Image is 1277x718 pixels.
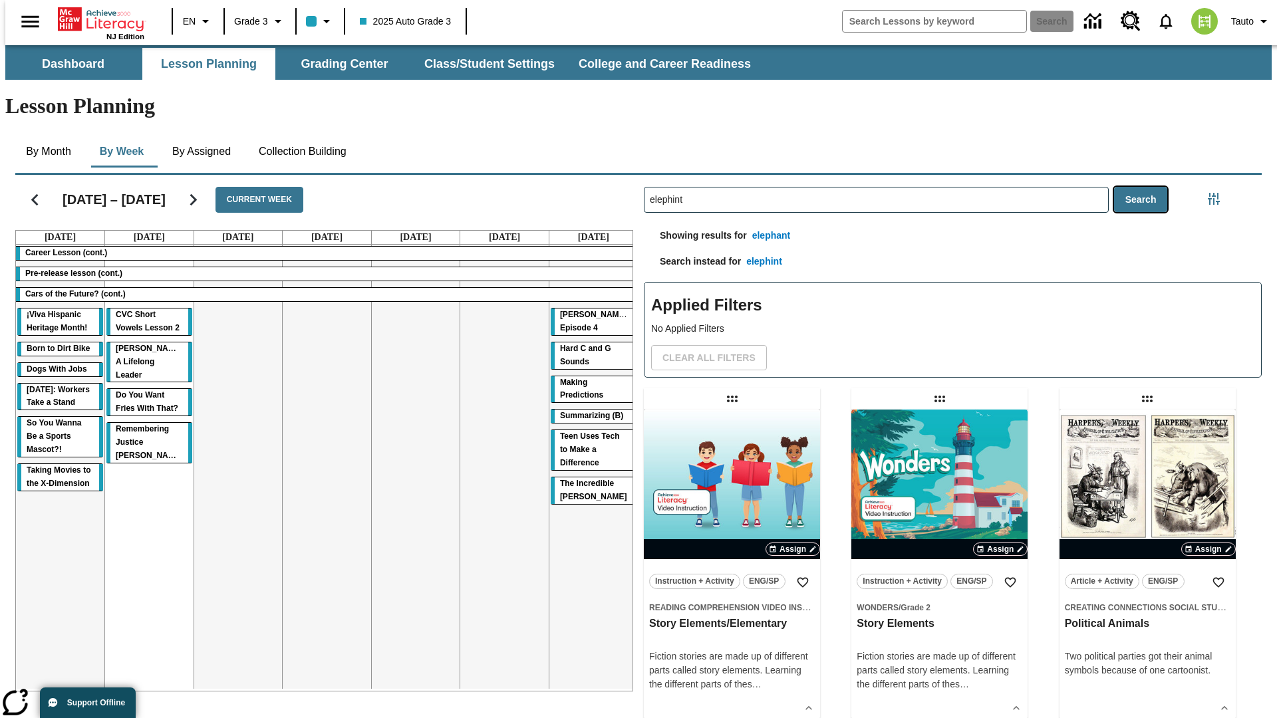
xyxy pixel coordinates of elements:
div: CVC Short Vowels Lesson 2 [106,308,192,335]
span: Wonders [857,603,899,612]
span: s [748,679,752,689]
span: Instruction + Activity [863,574,942,588]
div: Fiction stories are made up of different parts called story elements. Learning the different part... [649,650,815,691]
span: ENG/SP [956,574,986,588]
button: Instruction + Activity [857,574,948,589]
div: Cars of the Future? (cont.) [16,288,638,301]
span: Reading Comprehension Video Instruction [649,603,843,612]
div: SubNavbar [5,48,763,80]
span: Cars of the Future? (cont.) [25,289,126,299]
span: Assign [780,543,806,555]
button: Current Week [215,187,303,213]
span: Grade 2 [901,603,930,612]
div: Making Predictions [551,376,637,403]
span: Ella Menopi: Episode 4 [560,310,630,332]
button: Article + Activity [1065,574,1139,589]
div: ¡Viva Hispanic Heritage Month! [17,308,103,335]
button: Instruction + Activity [649,574,740,589]
span: Topic: Reading Comprehension Video Instruction/null [649,600,815,614]
div: Dianne Feinstein: A Lifelong Leader [106,342,192,382]
span: The Incredible Kellee Edwards [560,479,627,501]
span: ENG/SP [749,574,779,588]
div: The Incredible Kellee Edwards [551,477,637,504]
div: Teen Uses Tech to Make a Difference [551,430,637,470]
span: … [752,679,762,689]
button: Grading Center [278,48,411,80]
span: Dianne Feinstein: A Lifelong Leader [116,344,186,380]
button: Dashboard [7,48,140,80]
button: Select a new avatar [1183,4,1226,39]
button: Assign Choose Dates [766,542,820,556]
span: Teen Uses Tech to Make a Difference [560,431,620,467]
div: So You Wanna Be a Sports Mascot?! [17,417,103,457]
button: Lesson Planning [142,48,275,80]
a: Resource Center, Will open in new tab [1113,3,1149,39]
span: Instruction + Activity [655,574,734,588]
a: September 1, 2025 [42,231,78,244]
div: Taking Movies to the X-Dimension [17,464,103,491]
input: search field [843,11,1026,32]
img: avatar image [1191,8,1218,35]
span: Dogs With Jobs [27,364,87,374]
a: Home [58,6,144,33]
div: Summarizing (B) [551,410,637,423]
a: September 2, 2025 [131,231,168,244]
h2: Applied Filters [651,289,1254,322]
div: Do You Want Fries With That? [106,389,192,416]
a: September 4, 2025 [309,231,345,244]
button: Previous [18,183,52,217]
div: Fiction stories are made up of different parts called story elements. Learning the different part... [857,650,1022,691]
span: 2025 Auto Grade 3 [360,15,452,29]
button: Collection Building [248,136,357,168]
span: NJ Edition [106,33,144,41]
button: By Month [15,136,82,168]
button: Add to Favorites [791,570,815,594]
input: Search Lessons By Keyword [644,187,1108,212]
button: Assign Choose Dates [1181,542,1236,556]
span: Born to Dirt Bike [27,344,90,353]
span: … [960,679,969,689]
a: September 7, 2025 [575,231,612,244]
span: Support Offline [67,698,125,707]
button: elephint [741,249,787,274]
button: ENG/SP [743,574,785,589]
button: ENG/SP [1142,574,1185,589]
div: Dogs With Jobs [17,363,103,376]
span: s [955,679,960,689]
button: By Assigned [162,136,241,168]
a: September 5, 2025 [397,231,434,244]
span: Labor Day: Workers Take a Stand [27,385,90,408]
span: ENG/SP [1148,574,1178,588]
div: Draggable lesson: Story Elements/Elementary [722,388,743,410]
button: Language: EN, Select a language [177,9,219,33]
a: September 3, 2025 [219,231,256,244]
button: Search [1114,187,1168,213]
span: Assign [1195,543,1222,555]
button: Filters Side menu [1201,185,1227,212]
button: Show Details [1006,698,1026,718]
span: Creating Connections Social Studies [1065,603,1236,612]
div: Home [58,5,144,41]
button: ENG/SP [950,574,993,589]
a: September 6, 2025 [486,231,523,244]
span: Topic: Creating Connections Social Studies/US History I [1065,600,1230,614]
button: Class color is light blue. Change class color [301,9,340,33]
span: Topic: Wonders/Grade 2 [857,600,1022,614]
span: Making Predictions [560,378,603,400]
span: CVC Short Vowels Lesson 2 [116,310,180,332]
span: Do You Want Fries With That? [116,390,178,413]
p: No Applied Filters [651,322,1254,336]
a: Data Center [1076,3,1113,40]
span: Tauto [1231,15,1254,29]
button: elephant [747,223,796,248]
div: Applied Filters [644,282,1262,378]
div: Pre-release lesson (cont.) [16,267,638,281]
div: SubNavbar [5,45,1272,80]
div: Hard C and G Sounds [551,342,637,369]
span: Grade 3 [234,15,268,29]
div: Two political parties got their animal symbols because of one cartoonist. [1065,650,1230,677]
span: Summarizing (B) [560,411,623,420]
span: EN [183,15,196,29]
div: Ella Menopi: Episode 4 [551,308,637,335]
span: Assign [987,543,1014,555]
